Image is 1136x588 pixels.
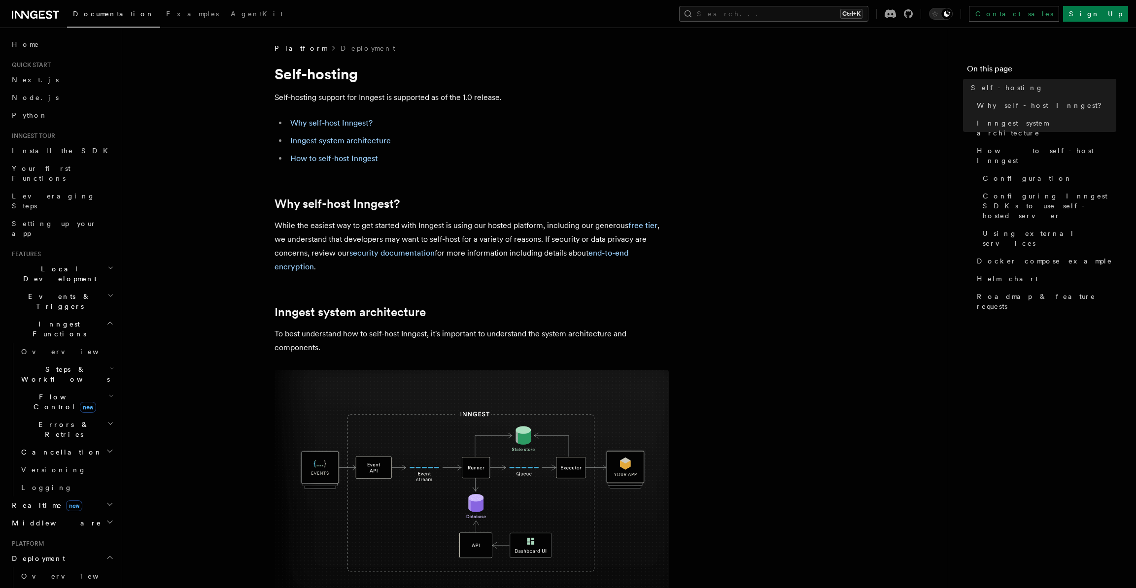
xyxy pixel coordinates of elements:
[967,63,1116,79] h4: On this page
[73,10,154,18] span: Documentation
[8,518,102,528] span: Middleware
[8,292,107,311] span: Events & Triggers
[67,3,160,28] a: Documentation
[17,567,116,585] a: Overview
[8,554,65,563] span: Deployment
[979,187,1116,225] a: Configuring Inngest SDKs to use self-hosted server
[8,496,116,514] button: Realtimenew
[275,197,400,211] a: Why self-host Inngest?
[17,461,116,479] a: Versioning
[8,215,116,242] a: Setting up your app
[8,35,116,53] a: Home
[8,61,51,69] span: Quick start
[8,89,116,106] a: Node.js
[983,229,1116,248] span: Using external services
[8,540,44,548] span: Platform
[977,118,1116,138] span: Inngest system architecture
[12,192,95,210] span: Leveraging Steps
[341,43,395,53] a: Deployment
[21,572,123,580] span: Overview
[17,420,107,439] span: Errors & Retries
[8,160,116,187] a: Your first Functions
[969,6,1059,22] a: Contact sales
[979,225,1116,252] a: Using external services
[17,416,116,443] button: Errors & Retries
[12,220,97,237] span: Setting up your app
[8,500,82,510] span: Realtime
[80,402,96,413] span: new
[225,3,289,27] a: AgentKit
[983,191,1116,221] span: Configuring Inngest SDKs to use self-hosted server
[166,10,219,18] span: Examples
[983,173,1072,183] span: Configuration
[12,94,59,101] span: Node.js
[8,315,116,343] button: Inngest Functions
[12,39,39,49] span: Home
[17,360,116,388] button: Steps & Workflows
[967,79,1116,97] a: Self-hosting
[275,305,426,319] a: Inngest system architecture
[973,142,1116,169] a: How to self-host Inngest
[290,154,378,163] a: How to self-host Inngest
[973,252,1116,270] a: Docker compose example
[8,319,106,339] span: Inngest Functions
[977,100,1108,110] span: Why self-host Inngest?
[8,71,116,89] a: Next.js
[979,169,1116,187] a: Configuration
[973,97,1116,114] a: Why self-host Inngest?
[12,76,59,84] span: Next.js
[290,136,391,145] a: Inngest system architecture
[21,484,72,491] span: Logging
[17,443,116,461] button: Cancellation
[8,288,116,315] button: Events & Triggers
[1063,6,1128,22] a: Sign Up
[21,348,123,356] span: Overview
[290,118,373,128] a: Why self-host Inngest?
[275,91,669,104] p: Self-hosting support for Inngest is supported as of the 1.0 release.
[971,83,1043,93] span: Self-hosting
[12,111,48,119] span: Python
[17,392,108,412] span: Flow Control
[840,9,862,19] kbd: Ctrl+K
[17,364,110,384] span: Steps & Workflows
[929,8,953,20] button: Toggle dark mode
[977,256,1112,266] span: Docker compose example
[17,388,116,416] button: Flow Controlnew
[628,221,657,230] a: free tier
[8,514,116,532] button: Middleware
[275,65,669,83] h1: Self-hosting
[17,447,103,457] span: Cancellation
[8,132,55,140] span: Inngest tour
[977,274,1038,284] span: Helm chart
[12,164,70,182] span: Your first Functions
[12,147,114,155] span: Install the SDK
[8,106,116,124] a: Python
[977,292,1116,311] span: Roadmap & feature requests
[231,10,283,18] span: AgentKit
[8,343,116,496] div: Inngest Functions
[17,343,116,360] a: Overview
[8,550,116,567] button: Deployment
[21,466,86,474] span: Versioning
[66,500,82,511] span: new
[275,327,669,355] p: To best understand how to self-host Inngest, it's important to understand the system architecture...
[8,260,116,288] button: Local Development
[160,3,225,27] a: Examples
[977,146,1116,165] span: How to self-host Inngest
[275,219,669,274] p: While the easiest way to get started with Inngest is using our hosted platform, including our gen...
[973,114,1116,142] a: Inngest system architecture
[8,264,107,284] span: Local Development
[973,288,1116,315] a: Roadmap & feature requests
[973,270,1116,288] a: Helm chart
[17,479,116,496] a: Logging
[8,187,116,215] a: Leveraging Steps
[349,248,435,258] a: security documentation
[275,43,327,53] span: Platform
[8,250,41,258] span: Features
[679,6,868,22] button: Search...Ctrl+K
[8,142,116,160] a: Install the SDK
